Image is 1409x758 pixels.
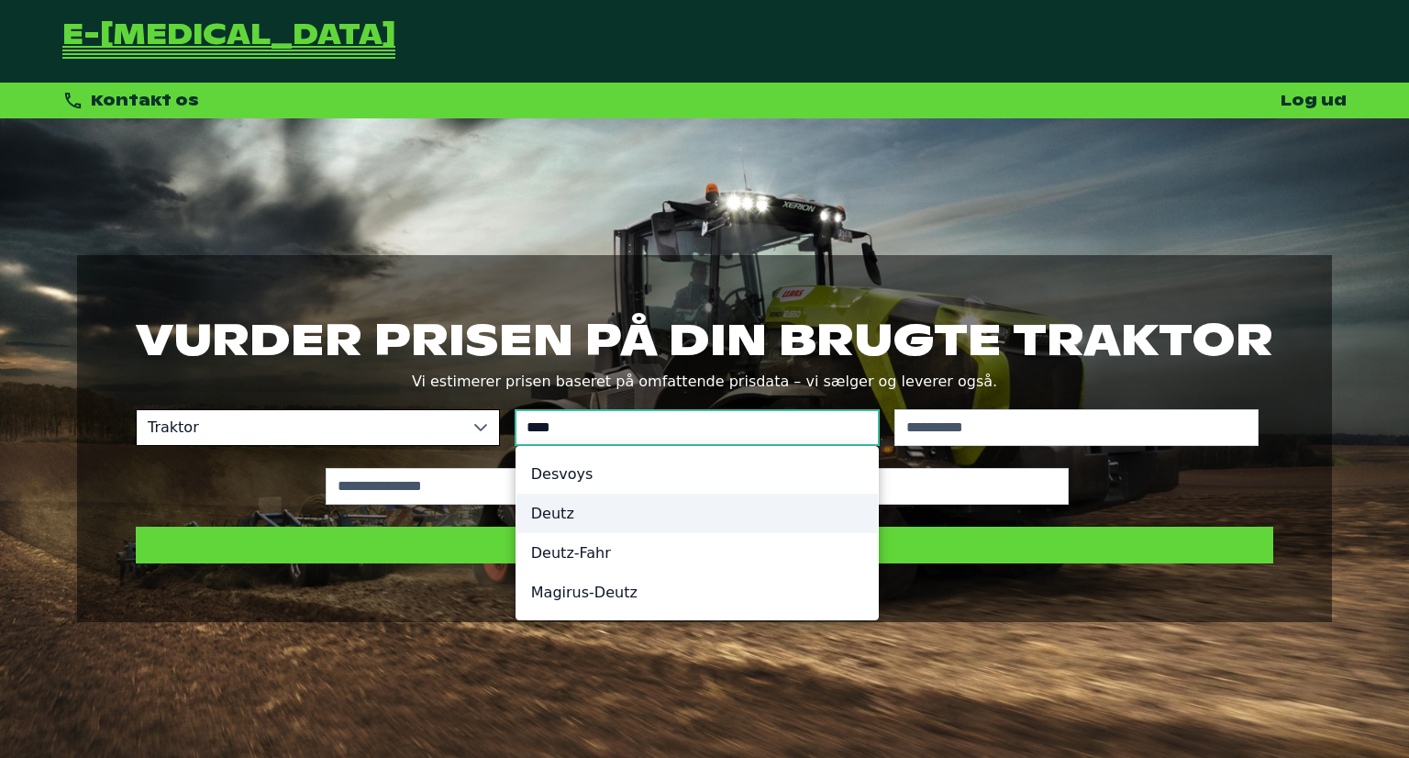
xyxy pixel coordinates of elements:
a: Log ud [1281,91,1347,110]
a: Tilbage til forsiden [62,22,395,61]
ul: Option List [516,447,878,619]
button: Estimer pris [136,527,1273,563]
p: Vi estimerer prisen baseret på omfattende prisdata – vi sælger og leverer også. [136,369,1273,395]
span: Traktor [137,410,462,445]
li: Deutz [516,494,878,533]
span: Kontakt os [91,91,199,110]
li: Magirus-Deutz [516,573,878,612]
li: Desvoys [516,454,878,494]
h1: Vurder prisen på din brugte traktor [136,314,1273,365]
div: Kontakt os [62,90,199,111]
li: Deutz-Fahr [516,533,878,573]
